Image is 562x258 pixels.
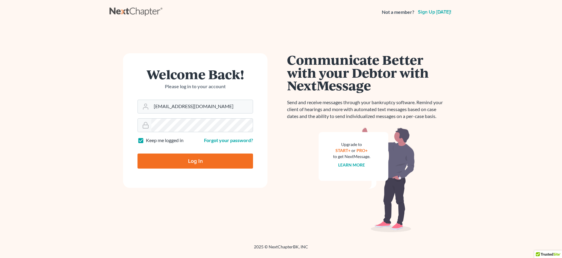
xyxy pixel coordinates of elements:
[382,9,414,16] strong: Not a member?
[137,68,253,81] h1: Welcome Back!
[333,154,370,160] div: to get NextMessage.
[137,154,253,169] input: Log In
[287,99,446,120] p: Send and receive messages through your bankruptcy software. Remind your client of hearings and mo...
[333,141,370,148] div: Upgrade to
[151,100,253,113] input: Email Address
[336,148,351,153] a: START+
[352,148,356,153] span: or
[319,127,415,232] img: nextmessage_bg-59042aed3d76b12b5cd301f8e5b87938c9018125f34e5fa2b7a6b67550977c72.svg
[287,53,446,92] h1: Communicate Better with your Debtor with NextMessage
[146,137,184,144] label: Keep me logged in
[137,83,253,90] p: Please log in to your account
[204,137,253,143] a: Forgot your password?
[338,162,365,167] a: Learn more
[110,244,452,255] div: 2025 © NextChapterBK, INC
[357,148,368,153] a: PRO+
[417,10,452,14] a: Sign up [DATE]!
